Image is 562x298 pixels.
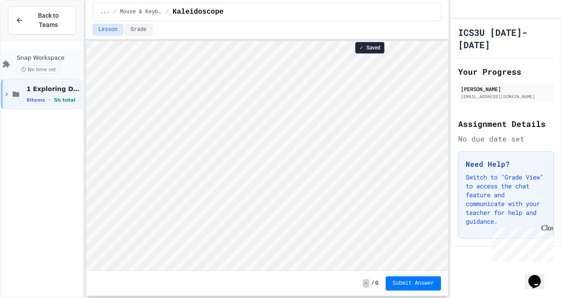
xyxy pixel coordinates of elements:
button: Back to Teams [8,6,76,34]
p: Switch to "Grade View" to access the chat feature and communicate with your teacher for help and ... [466,173,547,226]
div: No due date set [458,134,554,144]
span: Mouse & Keyboard [120,8,162,15]
span: / [113,8,116,15]
span: ✓ [359,44,364,51]
span: / [166,8,169,15]
span: • [49,96,50,103]
button: Lesson [93,24,123,35]
span: Snap Workspace [17,54,81,62]
span: 5h total [54,97,76,103]
div: [PERSON_NAME] [461,85,551,93]
button: Grade [125,24,152,35]
span: Back to Teams [29,11,68,30]
h3: Need Help? [466,159,547,169]
iframe: chat widget [525,263,553,289]
iframe: chat widget [489,224,553,262]
div: [EMAIL_ADDRESS][DOMAIN_NAME] [461,93,551,100]
span: ... [100,8,110,15]
h2: Assignment Details [458,118,554,130]
span: 8 items [27,97,45,103]
span: No time set [17,65,60,74]
span: Submit Answer [393,280,434,287]
h1: ICS3U [DATE]-[DATE] [458,26,554,51]
div: Chat with us now!Close [4,4,61,56]
span: 1 Exploring Data [27,85,81,93]
span: / [371,280,374,287]
span: 0 [375,280,378,287]
button: Submit Answer [386,276,441,290]
span: Saved [366,44,380,51]
iframe: Snap! Programming Environment [86,41,448,271]
h2: Your Progress [458,65,554,78]
span: - [363,279,369,288]
span: Kaleidoscope [173,7,224,17]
